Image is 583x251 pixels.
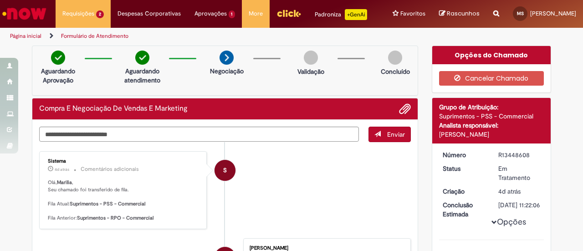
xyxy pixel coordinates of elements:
p: Aguardando atendimento [120,67,164,85]
button: Cancelar Chamado [439,71,544,86]
img: img-circle-grey.png [304,51,318,65]
span: Despesas Corporativas [118,9,181,18]
div: [DATE] 11:22:06 [498,200,541,210]
img: check-circle-green.png [51,51,65,65]
img: ServiceNow [1,5,48,23]
span: [PERSON_NAME] [530,10,576,17]
h2: Compra E Negociação De Vendas E Marketing Histórico de tíquete [39,105,188,113]
div: Em Tratamento [498,164,541,182]
b: Marilia [57,179,72,186]
p: Aguardando Aprovação [36,67,80,85]
dt: Status [436,164,492,173]
button: Enviar [368,127,411,142]
textarea: Digite sua mensagem aqui... [39,127,359,142]
p: +GenAi [345,9,367,20]
a: Rascunhos [439,10,480,18]
div: Suprimentos - PSS - Commercial [439,112,544,121]
img: img-circle-grey.png [388,51,402,65]
span: 2 [96,10,104,18]
b: Suprimentos - PSS - Commercial [70,200,145,207]
div: System [215,160,235,181]
div: 26/08/2025 14:21:59 [498,187,541,196]
span: Aprovações [194,9,227,18]
p: Concluído [381,67,410,76]
a: Formulário de Atendimento [61,32,128,40]
span: 4d atrás [55,167,69,172]
time: 26/08/2025 14:21:59 [498,187,521,195]
div: [PERSON_NAME] [250,246,401,251]
div: [PERSON_NAME] [439,130,544,139]
div: Analista responsável: [439,121,544,130]
img: check-circle-green.png [135,51,149,65]
small: Comentários adicionais [81,165,139,173]
span: Requisições [62,9,94,18]
dt: Conclusão Estimada [436,200,492,219]
span: Rascunhos [447,9,480,18]
button: Adicionar anexos [399,103,411,115]
img: click_logo_yellow_360x200.png [276,6,301,20]
div: Sistema [48,159,199,164]
div: Grupo de Atribuição: [439,102,544,112]
span: Favoritos [400,9,425,18]
time: 26/08/2025 14:22:07 [55,167,69,172]
img: arrow-next.png [220,51,234,65]
ul: Trilhas de página [7,28,382,45]
span: MS [517,10,524,16]
span: 1 [229,10,235,18]
span: Enviar [387,130,405,138]
p: Negociação [210,67,244,76]
span: 4d atrás [498,187,521,195]
span: S [223,159,227,181]
div: Padroniza [315,9,367,20]
span: More [249,9,263,18]
dt: Criação [436,187,492,196]
dt: Número [436,150,492,159]
div: R13448608 [498,150,541,159]
p: Validação [297,67,324,76]
p: Olá, , Seu chamado foi transferido de fila. Fila Atual: Fila Anterior: [48,179,199,222]
a: Página inicial [10,32,41,40]
div: Opções do Chamado [432,46,551,64]
b: Suprimentos - RPO - Commercial [77,215,153,221]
